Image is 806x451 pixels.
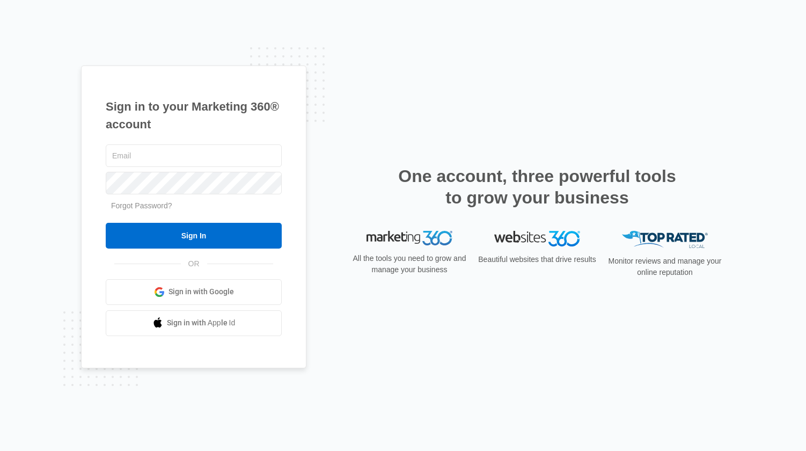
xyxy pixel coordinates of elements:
[181,258,207,270] span: OR
[622,231,708,249] img: Top Rated Local
[605,256,725,278] p: Monitor reviews and manage your online reputation
[477,254,597,265] p: Beautiful websites that drive results
[106,279,282,305] a: Sign in with Google
[106,310,282,336] a: Sign in with Apple Id
[494,231,580,246] img: Websites 360
[167,317,236,329] span: Sign in with Apple Id
[349,253,470,275] p: All the tools you need to grow and manage your business
[395,165,679,208] h2: One account, three powerful tools to grow your business
[106,144,282,167] input: Email
[367,231,452,246] img: Marketing 360
[168,286,234,297] span: Sign in with Google
[111,201,172,210] a: Forgot Password?
[106,223,282,249] input: Sign In
[106,98,282,133] h1: Sign in to your Marketing 360® account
